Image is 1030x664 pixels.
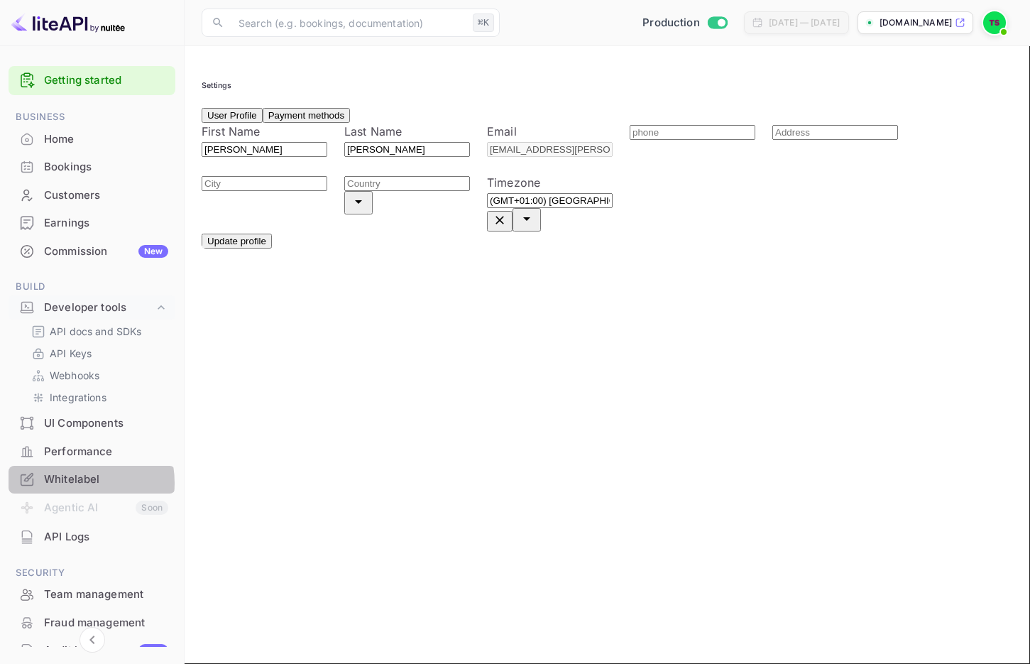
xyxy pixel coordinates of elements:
div: Team management [44,587,168,603]
div: API docs and SDKs [26,321,170,342]
span: Production [642,15,700,31]
span: Business [9,109,175,125]
div: UI Components [9,410,175,437]
div: Home [44,131,168,148]
a: Home [9,126,175,152]
button: Open [513,208,541,232]
div: [DATE] — [DATE] [769,16,840,29]
a: Webhooks [31,368,164,383]
input: City [202,176,327,191]
a: Earnings [9,209,175,236]
input: Address [772,125,898,140]
div: New [138,644,168,657]
button: Collapse navigation [80,627,105,653]
button: Open [344,191,373,214]
p: Integrations [50,390,106,405]
div: Performance [44,444,168,460]
input: Search (e.g. bookings, documentation) [230,9,467,37]
div: Team management [9,581,175,609]
input: Email [487,142,613,157]
div: Commission [44,244,168,260]
div: Bookings [9,153,175,181]
div: Audit logs [44,643,168,659]
p: API docs and SDKs [50,324,142,339]
a: Whitelabel [9,466,175,492]
div: UI Components [44,415,168,432]
a: Customers [9,182,175,208]
button: Update profile [202,234,272,249]
a: Getting started [44,72,168,89]
a: Performance [9,438,175,464]
p: API Keys [50,346,92,361]
span: Build [9,279,175,295]
div: Earnings [9,209,175,237]
div: Whitelabel [44,472,168,488]
div: API Logs [44,529,168,545]
div: Integrations [26,387,170,408]
div: Home [9,126,175,153]
label: Timezone [487,175,540,190]
input: phone [630,125,755,140]
span: Security [9,565,175,581]
div: Switch to Sandbox mode [637,15,733,31]
div: Fraud management [9,609,175,637]
div: Performance [9,438,175,466]
a: CommissionNew [9,238,175,264]
a: API Logs [9,523,175,550]
button: Clear [487,211,513,232]
div: Whitelabel [9,466,175,494]
div: CommissionNew [9,238,175,266]
a: Fraud management [9,609,175,636]
div: Earnings [44,215,168,232]
a: API docs and SDKs [31,324,164,339]
h6: Settings [202,81,1013,90]
div: Webhooks [26,365,170,386]
div: Bookings [44,159,168,175]
div: Getting started [9,66,175,95]
p: Webhooks [50,368,99,383]
a: UI Components [9,410,175,436]
a: Team management [9,581,175,607]
a: Audit logsNew [9,637,175,663]
a: API Keys [31,346,164,361]
input: Country [344,176,470,191]
div: Fraud management [44,615,168,631]
div: Developer tools [44,300,154,316]
p: [DOMAIN_NAME] [880,16,952,29]
div: Customers [9,182,175,209]
label: Last Name [344,124,402,138]
div: Customers [44,187,168,204]
div: Developer tools [9,295,175,320]
label: Email [487,124,517,138]
label: First Name [202,124,261,138]
div: API Logs [9,523,175,551]
div: ⌘K [473,13,494,32]
a: Bookings [9,153,175,180]
input: Last Name [344,142,470,157]
a: Integrations [31,390,164,405]
input: First Name [202,142,327,157]
img: Teddie Scott [983,11,1006,34]
div: API Keys [26,343,170,364]
img: LiteAPI logo [11,11,125,34]
div: New [138,245,168,258]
